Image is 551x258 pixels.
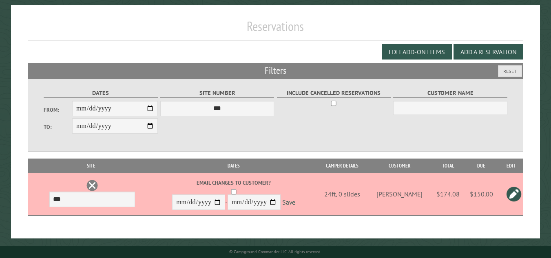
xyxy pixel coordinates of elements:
[367,159,432,173] th: Customer
[317,159,368,173] th: Camper Details
[44,88,157,98] label: Dates
[282,198,295,207] a: Save
[44,106,72,114] label: From:
[498,65,522,77] button: Reset
[317,173,368,216] td: 24ft, 0 slides
[367,173,432,216] td: [PERSON_NAME]
[465,159,499,173] th: Due
[152,179,316,212] div: -
[454,44,523,60] button: Add a Reservation
[382,44,452,60] button: Edit Add-on Items
[432,173,465,216] td: $174.08
[44,123,72,131] label: To:
[498,159,523,173] th: Edit
[86,179,98,192] a: Delete this reservation
[465,173,499,216] td: $150.00
[28,63,524,78] h2: Filters
[432,159,465,173] th: Total
[160,88,274,98] label: Site Number
[277,88,391,98] label: Include Cancelled Reservations
[229,249,321,254] small: © Campground Commander LLC. All rights reserved.
[28,18,524,41] h1: Reservations
[32,159,151,173] th: Site
[151,159,317,173] th: Dates
[393,88,507,98] label: Customer Name
[152,179,316,187] label: Email changes to customer?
